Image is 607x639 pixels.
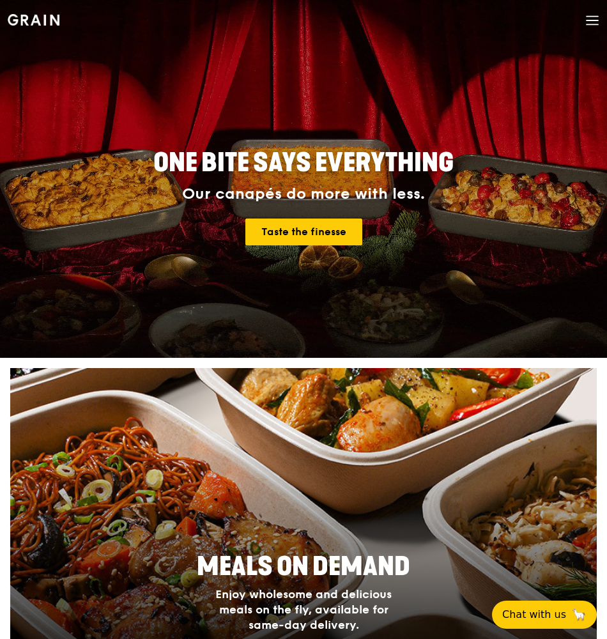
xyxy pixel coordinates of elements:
[571,607,587,622] span: 🦙
[502,607,566,622] span: Chat with us
[153,148,454,178] span: ONE BITE SAYS EVERYTHING
[197,551,410,582] span: Meals On Demand
[245,219,362,245] a: Taste the finesse
[215,587,392,632] span: Enjoy wholesome and delicious meals on the fly, available for same-day delivery.
[8,14,59,26] img: Grain
[73,185,534,203] div: Our canapés do more with less.
[492,601,597,629] button: Chat with us🦙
